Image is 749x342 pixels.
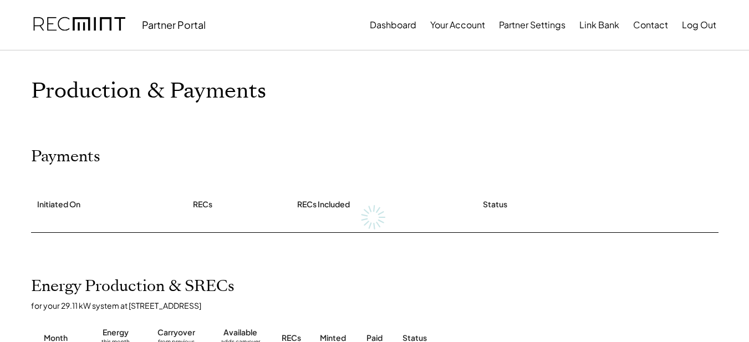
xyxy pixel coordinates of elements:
button: Dashboard [370,14,416,36]
div: Status [483,199,507,210]
div: for your 29.11 kW system at [STREET_ADDRESS] [31,300,730,310]
h1: Production & Payments [31,78,719,104]
div: Initiated On [37,199,80,210]
div: Energy [103,327,129,338]
div: RECs [193,199,212,210]
button: Link Bank [579,14,619,36]
div: RECs Included [297,199,350,210]
img: recmint-logotype%403x.png [33,6,125,44]
div: Partner Portal [142,18,206,31]
button: Log Out [682,14,716,36]
h2: Energy Production & SRECs [31,277,235,296]
div: Carryover [157,327,195,338]
button: Partner Settings [499,14,565,36]
button: Contact [633,14,668,36]
button: Your Account [430,14,485,36]
h2: Payments [31,147,100,166]
div: Available [223,327,257,338]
